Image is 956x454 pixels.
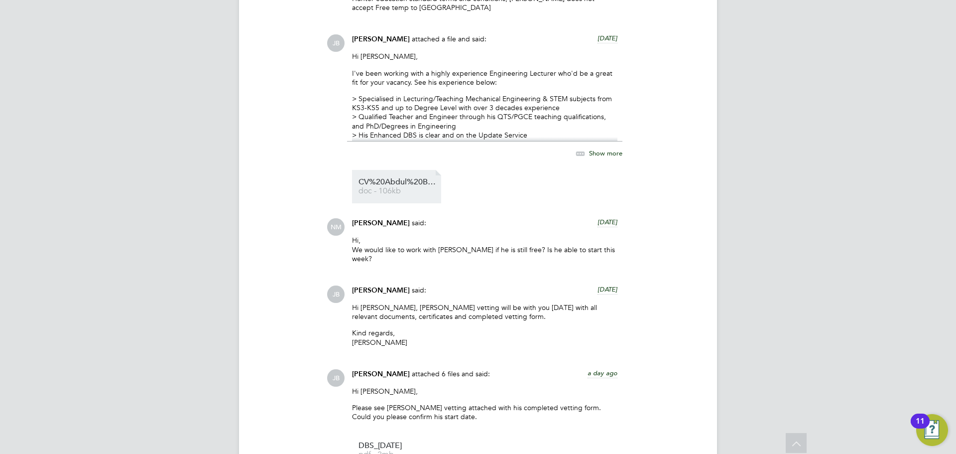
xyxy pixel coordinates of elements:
span: said: [412,218,426,227]
span: JB [327,34,345,52]
span: a day ago [588,369,617,377]
span: [DATE] [597,285,617,294]
span: [DATE] [597,34,617,42]
p: Hi [PERSON_NAME], [352,52,617,61]
span: Show more [589,149,622,157]
span: doc - 106kb [358,187,438,195]
span: CV%20Abdul%20Badran [358,178,438,186]
span: [PERSON_NAME] [352,35,410,43]
span: JB [327,286,345,303]
p: I've been working with a highly experience Engineering Lecturer who'd be a great fit for your vac... [352,69,617,87]
button: Open Resource Center, 11 new notifications [916,414,948,446]
span: said: [412,286,426,295]
span: JB [327,369,345,387]
span: attached 6 files and said: [412,369,490,378]
span: [PERSON_NAME] [352,219,410,227]
p: Hi [PERSON_NAME], [PERSON_NAME] vetting will be with you [DATE] with all relevant documents, cert... [352,303,617,321]
p: > Specialised in Lecturing/Teaching Mechanical Engineering & STEM subjects from KS3-KS5 and up to... [352,94,617,149]
span: [PERSON_NAME] [352,370,410,378]
span: DBS_[DATE] [358,442,438,450]
div: 11 [916,421,925,434]
span: NM [327,218,345,236]
a: CV%20Abdul%20Badran doc - 106kb [358,178,438,195]
span: [PERSON_NAME] [352,286,410,295]
p: Kind regards, [PERSON_NAME] [352,328,617,346]
p: Hi [PERSON_NAME], [352,387,617,396]
span: [DATE] [597,218,617,226]
p: Hi, We would like to work with [PERSON_NAME] if he is still free? Is he able to start this week? [352,236,617,263]
span: attached a file and said: [412,34,486,43]
p: Please see [PERSON_NAME] vetting attached with his completed vetting form. Could you please confi... [352,403,617,421]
